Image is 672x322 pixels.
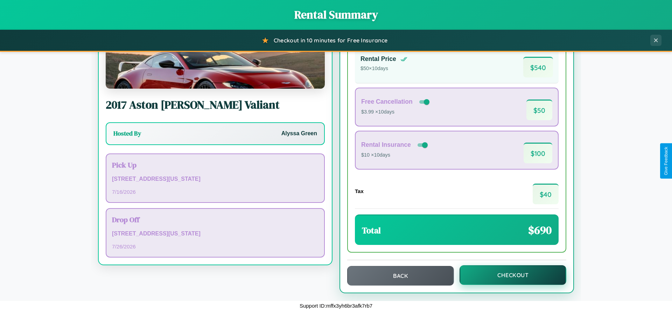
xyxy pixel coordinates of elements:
[526,100,552,120] span: $ 50
[112,214,318,225] h3: Drop Off
[524,143,552,163] span: $ 100
[113,129,141,138] h3: Hosted By
[281,129,317,139] p: Alyssa Green
[528,222,552,238] span: $ 690
[112,160,318,170] h3: Pick Up
[361,98,413,105] h4: Free Cancellation
[112,242,318,251] p: 7 / 26 / 2026
[533,184,559,204] span: $ 40
[347,266,454,286] button: Back
[360,55,396,63] h4: Rental Price
[361,141,411,149] h4: Rental Insurance
[361,108,431,117] p: $3.99 × 10 days
[460,265,566,285] button: Checkout
[112,229,318,239] p: [STREET_ADDRESS][US_STATE]
[664,147,668,175] div: Give Feedback
[360,64,407,73] p: $ 50 × 10 days
[362,225,381,236] h3: Total
[112,187,318,197] p: 7 / 16 / 2026
[361,151,429,160] p: $10 × 10 days
[300,301,372,310] p: Support ID: mffx3yh6br3afk7rb7
[523,57,553,77] span: $ 540
[106,97,325,112] h2: 2017 Aston [PERSON_NAME] Valiant
[7,7,665,22] h1: Rental Summary
[274,37,387,44] span: Checkout in 10 minutes for Free Insurance
[112,174,318,184] p: [STREET_ADDRESS][US_STATE]
[355,188,364,194] h4: Tax
[106,19,325,89] img: Aston Martin Valiant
